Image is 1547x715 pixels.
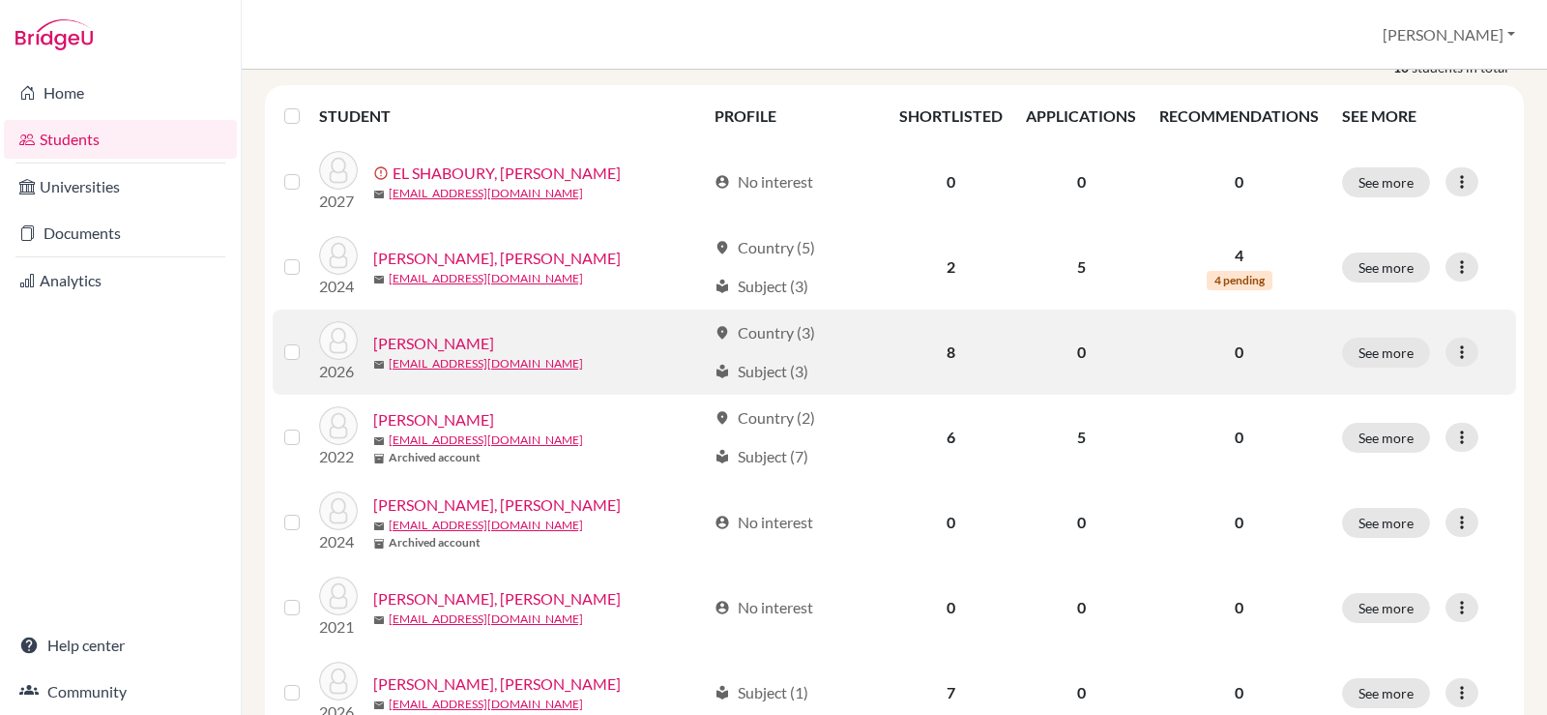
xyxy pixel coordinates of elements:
span: mail [373,359,385,371]
p: 2021 [319,615,358,639]
div: No interest [715,170,813,194]
button: See more [1342,678,1430,708]
span: inventory_2 [373,538,385,550]
span: mail [373,700,385,711]
a: [EMAIL_ADDRESS][DOMAIN_NAME] [389,611,583,628]
a: Community [4,672,237,711]
span: mail [373,189,385,200]
p: 0 [1159,341,1319,364]
td: 2 [888,224,1014,310]
a: Home [4,74,237,112]
span: account_circle [715,174,730,190]
td: 5 [1014,395,1148,480]
span: local_library [715,279,730,294]
p: 4 [1159,244,1319,267]
span: inventory_2 [373,453,385,464]
p: 0 [1159,681,1319,704]
div: Subject (1) [715,681,808,704]
img: MOUNIR, Selim Halim [319,236,358,275]
a: [PERSON_NAME] [373,332,494,355]
a: Help center [4,626,237,665]
p: 2024 [319,275,358,298]
a: [EMAIL_ADDRESS][DOMAIN_NAME] [389,696,583,713]
th: SEE MORE [1330,93,1516,139]
button: See more [1342,167,1430,197]
span: location_on [715,325,730,341]
span: location_on [715,240,730,255]
span: mail [373,435,385,447]
p: 0 [1159,596,1319,619]
b: Archived account [389,449,481,466]
a: [EMAIL_ADDRESS][DOMAIN_NAME] [389,355,583,372]
span: location_on [715,410,730,426]
p: 2026 [319,360,358,383]
button: See more [1342,593,1430,623]
a: [PERSON_NAME], [PERSON_NAME] [373,587,621,611]
th: PROFILE [703,93,888,139]
div: No interest [715,511,813,534]
a: Analytics [4,261,237,300]
a: [PERSON_NAME], [PERSON_NAME] [373,672,621,696]
img: SELIM, Hassan Faisal [319,577,358,615]
a: [PERSON_NAME], [PERSON_NAME] [373,493,621,517]
span: account_circle [715,515,730,530]
span: local_library [715,685,730,700]
div: Subject (3) [715,360,808,383]
td: 0 [1014,565,1148,650]
td: 5 [1014,224,1148,310]
button: [PERSON_NAME] [1374,16,1524,53]
p: 2022 [319,445,358,468]
p: 0 [1159,170,1319,194]
a: Documents [4,214,237,253]
a: Students [4,120,237,159]
p: 0 [1159,511,1319,534]
td: 0 [888,565,1014,650]
div: Country (5) [715,236,815,259]
td: 0 [1014,480,1148,565]
a: [PERSON_NAME] [373,408,494,432]
p: 2027 [319,190,358,213]
span: mail [373,521,385,532]
b: Archived account [389,534,481,551]
div: Subject (7) [715,445,808,468]
img: Selim, Janna [319,406,358,445]
td: 0 [1014,139,1148,224]
img: Bridge-U [15,19,93,50]
td: 6 [888,395,1014,480]
p: 0 [1159,426,1319,449]
button: See more [1342,253,1430,283]
a: [EMAIL_ADDRESS][DOMAIN_NAME] [389,185,583,202]
div: No interest [715,596,813,619]
span: account_circle [715,600,730,615]
span: 4 pending [1207,271,1272,290]
a: [EMAIL_ADDRESS][DOMAIN_NAME] [389,517,583,534]
button: See more [1342,423,1430,453]
span: mail [373,614,385,626]
span: mail [373,274,385,285]
span: local_library [715,364,730,379]
th: STUDENT [319,93,703,139]
td: 8 [888,310,1014,395]
td: 0 [1014,310,1148,395]
div: Country (2) [715,406,815,430]
a: Universities [4,167,237,206]
span: error_outline [373,165,393,181]
th: SHORTLISTED [888,93,1014,139]
button: See more [1342,338,1430,368]
td: 0 [888,139,1014,224]
img: SELIM, Hassan Mahmoud [319,662,358,700]
button: See more [1342,508,1430,538]
img: SELIM, Abdullah Alaa [319,492,358,530]
td: 0 [888,480,1014,565]
th: RECOMMENDATIONS [1148,93,1330,139]
p: 2024 [319,530,358,553]
div: Country (3) [715,321,815,344]
img: EL SHABOURY, Selim Ahmed [319,151,358,190]
a: EL SHABOURY, [PERSON_NAME] [393,162,621,185]
img: NASSER, Selim Khaled [319,321,358,360]
div: Subject (3) [715,275,808,298]
a: [EMAIL_ADDRESS][DOMAIN_NAME] [389,432,583,449]
th: APPLICATIONS [1014,93,1148,139]
a: [PERSON_NAME], [PERSON_NAME] [373,247,621,270]
span: local_library [715,449,730,464]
